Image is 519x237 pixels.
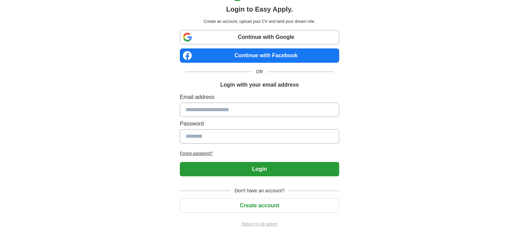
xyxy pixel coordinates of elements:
a: Return to job advert [180,221,339,227]
label: Password [180,120,339,128]
h1: Login to Easy Apply. [226,4,293,14]
h1: Login with your email address [220,81,299,89]
label: Email address [180,93,339,101]
a: Continue with Facebook [180,48,339,63]
button: Login [180,162,339,176]
a: Continue with Google [180,30,339,44]
span: OR [252,68,267,75]
span: Don't have an account? [230,187,289,194]
p: Create an account, upload your CV and land your dream role. [181,18,338,25]
button: Create account [180,198,339,213]
a: Forgot password? [180,150,339,157]
a: Create account [180,203,339,208]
